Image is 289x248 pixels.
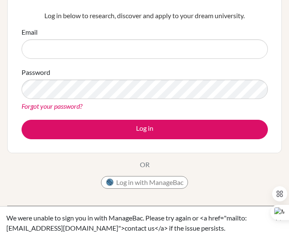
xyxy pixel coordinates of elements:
[6,213,274,233] div: We were unable to sign you in with ManageBac. Please try again or <a href="mailto:[EMAIL_ADDRESS]...
[22,102,82,110] a: Forgot your password?
[101,176,188,189] button: Log in with ManageBac
[22,120,268,139] button: Log in
[22,67,50,77] label: Password
[22,27,38,37] label: Email
[140,160,150,170] p: OR
[22,11,268,21] p: Log in below to research, discover and apply to your dream university.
